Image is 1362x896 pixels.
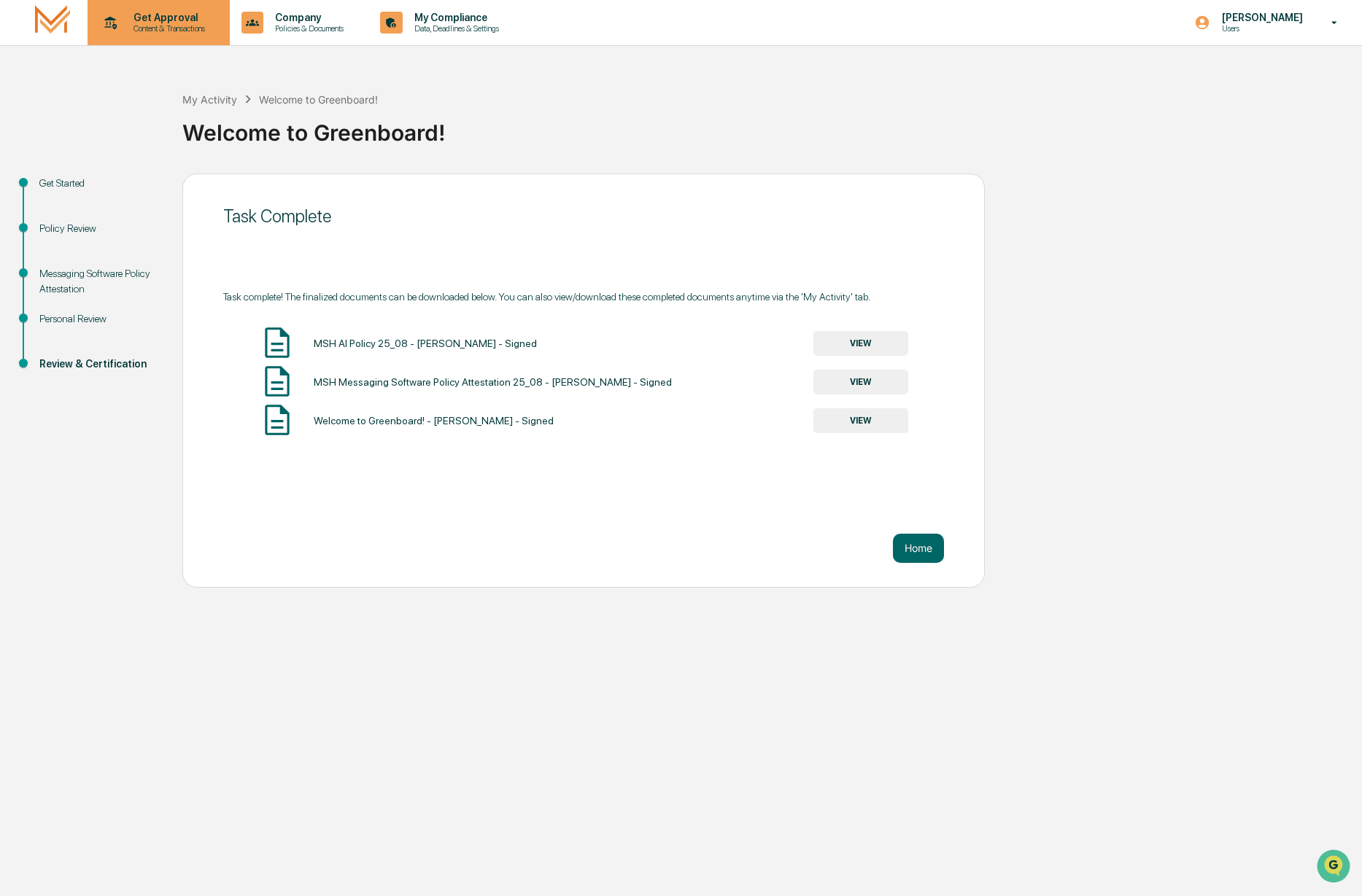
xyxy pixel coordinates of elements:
[263,12,351,23] p: Company
[248,116,266,133] button: Start new chat
[403,12,506,23] p: My Compliance
[403,23,506,34] p: Data, Deadlines & Settings
[106,185,117,197] div: 🗄️
[813,370,908,394] button: VIEW
[145,247,177,258] span: Pylon
[39,311,159,327] div: Personal Review
[15,185,26,197] div: 🖐️
[100,178,187,204] a: 🗄️Attestations
[39,357,159,372] div: Review & Certification
[813,331,908,356] button: VIEW
[122,23,212,34] p: Content & Transactions
[223,206,944,227] div: Task Complete
[29,211,92,226] span: Data Lookup
[9,178,100,204] a: 🖐️Preclearance
[1315,848,1355,887] iframe: Open customer support
[122,12,212,23] p: Get Approval
[29,184,94,198] span: Preclearance
[15,31,266,54] p: How can we help?
[314,415,554,426] div: Welcome to Greenboard! - [PERSON_NAME] - Signed
[182,108,1355,146] div: Welcome to Greenboard!
[50,112,239,126] div: Start new chat
[50,126,185,138] div: We're available if you need us!
[893,534,944,563] button: Home
[314,338,537,349] div: MSH AI Policy 25_08 - [PERSON_NAME] - Signed
[35,5,70,39] img: logo
[39,176,159,191] div: Get Started
[15,112,41,138] img: 1746055101610-c473b297-6a78-478c-a979-82029cc54cd1
[259,93,378,106] div: Welcome to Greenboard!
[263,23,351,34] p: Policies & Documents
[120,184,181,198] span: Attestations
[15,213,26,225] div: 🔎
[259,324,295,361] img: Document Icon
[259,402,295,438] img: Document Icon
[1210,12,1310,23] p: [PERSON_NAME]
[1210,23,1310,34] p: Users
[223,291,944,303] div: Task complete! The finalized documents can be downloaded below. You can also view/download these ...
[259,363,295,400] img: Document Icon
[314,376,672,388] div: MSH Messaging Software Policy Attestation 25_08 - [PERSON_NAME] - Signed
[39,266,159,297] div: Messaging Software Policy Attestation
[813,408,908,433] button: VIEW
[9,206,98,232] a: 🔎Data Lookup
[103,246,177,258] a: Powered byPylon
[182,93,237,106] div: My Activity
[39,221,159,236] div: Policy Review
